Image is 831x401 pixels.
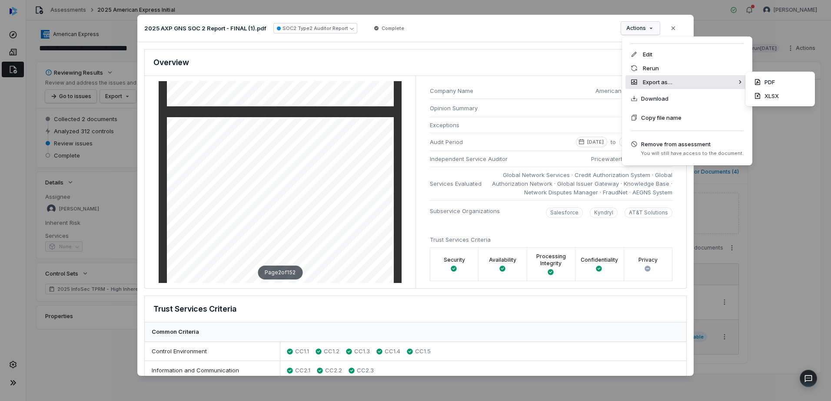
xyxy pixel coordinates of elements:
[749,75,811,89] div: PDF
[625,61,749,75] div: Rerun
[641,140,744,148] span: Remove from assessment
[625,75,749,89] div: Export as…
[625,47,749,61] div: Edit
[641,150,744,157] span: You will still have access to the document.
[641,94,668,103] span: Download
[749,89,811,103] div: XLSX
[641,113,681,122] span: Copy file name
